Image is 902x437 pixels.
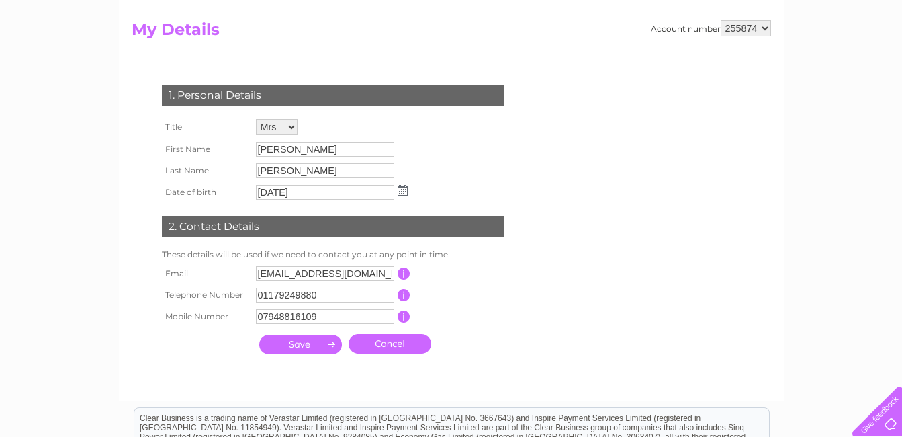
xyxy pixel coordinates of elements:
a: Energy [699,57,729,67]
a: Blog [785,57,805,67]
th: Telephone Number [159,284,253,306]
a: Cancel [349,334,431,354]
th: Email [159,263,253,284]
td: These details will be used if we need to contact you at any point in time. [159,247,508,263]
h2: My Details [132,20,771,46]
div: Account number [651,20,771,36]
a: Log out [858,57,889,67]
img: logo.png [32,35,100,76]
div: Clear Business is a trading name of Verastar Limited (registered in [GEOGRAPHIC_DATA] No. 3667643... [134,7,769,65]
div: 2. Contact Details [162,216,504,237]
input: Information [398,268,410,280]
a: 0333 014 3131 [649,7,741,24]
div: 1. Personal Details [162,85,504,106]
input: Information [398,289,410,301]
a: Telecoms [737,57,777,67]
th: Last Name [159,160,253,182]
th: Mobile Number [159,306,253,327]
th: Date of birth [159,182,253,203]
th: Title [159,116,253,138]
input: Submit [259,335,342,354]
a: Water [666,57,691,67]
input: Information [398,311,410,323]
a: Contact [813,57,846,67]
th: First Name [159,138,253,160]
img: ... [398,185,408,196]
